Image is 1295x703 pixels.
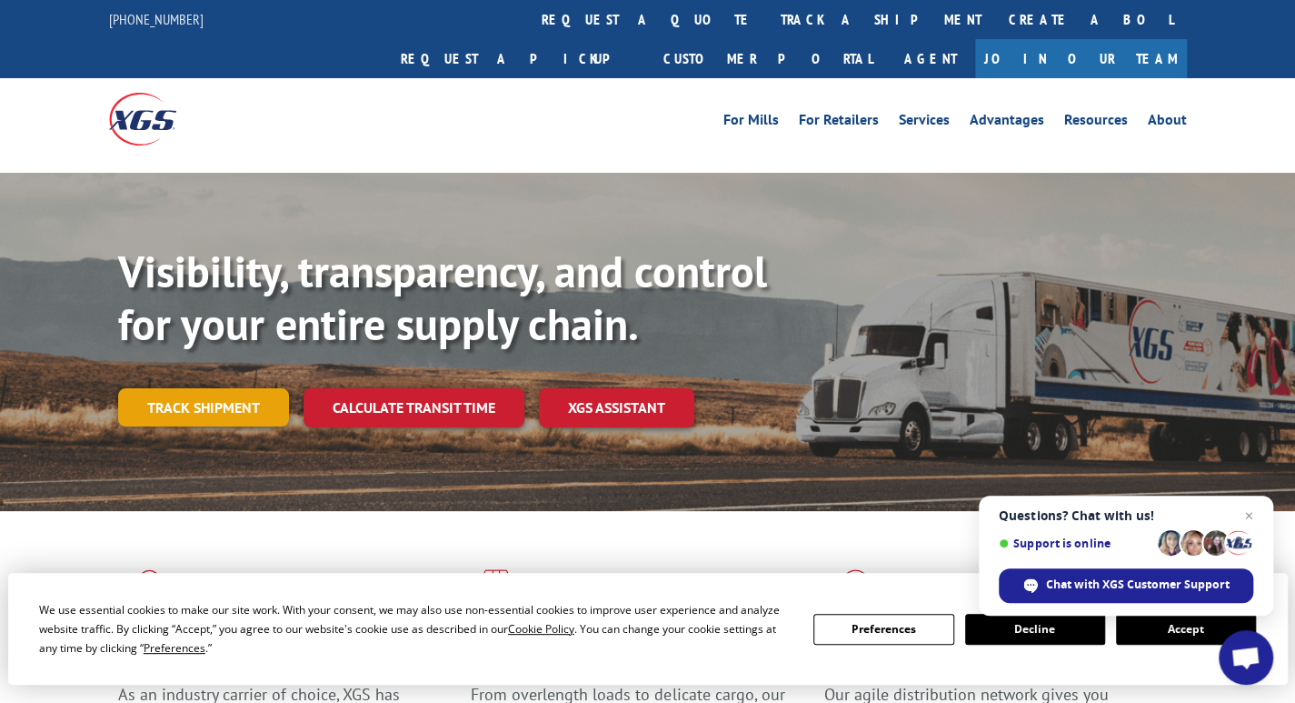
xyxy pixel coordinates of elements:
[965,614,1105,645] button: Decline
[975,39,1187,78] a: Join Our Team
[999,537,1151,550] span: Support is online
[118,569,174,617] img: xgs-icon-total-supply-chain-intelligence-red
[539,388,694,427] a: XGS ASSISTANT
[723,113,779,133] a: For Mills
[999,568,1253,603] div: Chat with XGS Customer Support
[387,39,650,78] a: Request a pickup
[1116,614,1256,645] button: Accept
[1064,113,1128,133] a: Resources
[304,388,524,427] a: Calculate transit time
[8,573,1288,685] div: Cookie Consent Prompt
[109,10,204,28] a: [PHONE_NUMBER]
[1238,505,1260,527] span: Close chat
[970,113,1044,133] a: Advantages
[508,621,574,637] span: Cookie Policy
[999,508,1253,523] span: Questions? Chat with us!
[886,39,975,78] a: Agent
[39,600,792,658] div: We use essential cookies to make our site work. With your consent, we may also use non-essential ...
[118,243,767,352] b: Visibility, transparency, and control for your entire supply chain.
[650,39,886,78] a: Customer Portal
[824,569,887,617] img: xgs-icon-flagship-distribution-model-red
[1046,577,1230,593] span: Chat with XGS Customer Support
[144,640,205,656] span: Preferences
[899,113,950,133] a: Services
[471,569,513,617] img: xgs-icon-focused-on-flooring-red
[1219,630,1273,685] div: Open chat
[799,113,879,133] a: For Retailers
[118,388,289,427] a: Track shipment
[813,614,953,645] button: Preferences
[1148,113,1187,133] a: About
